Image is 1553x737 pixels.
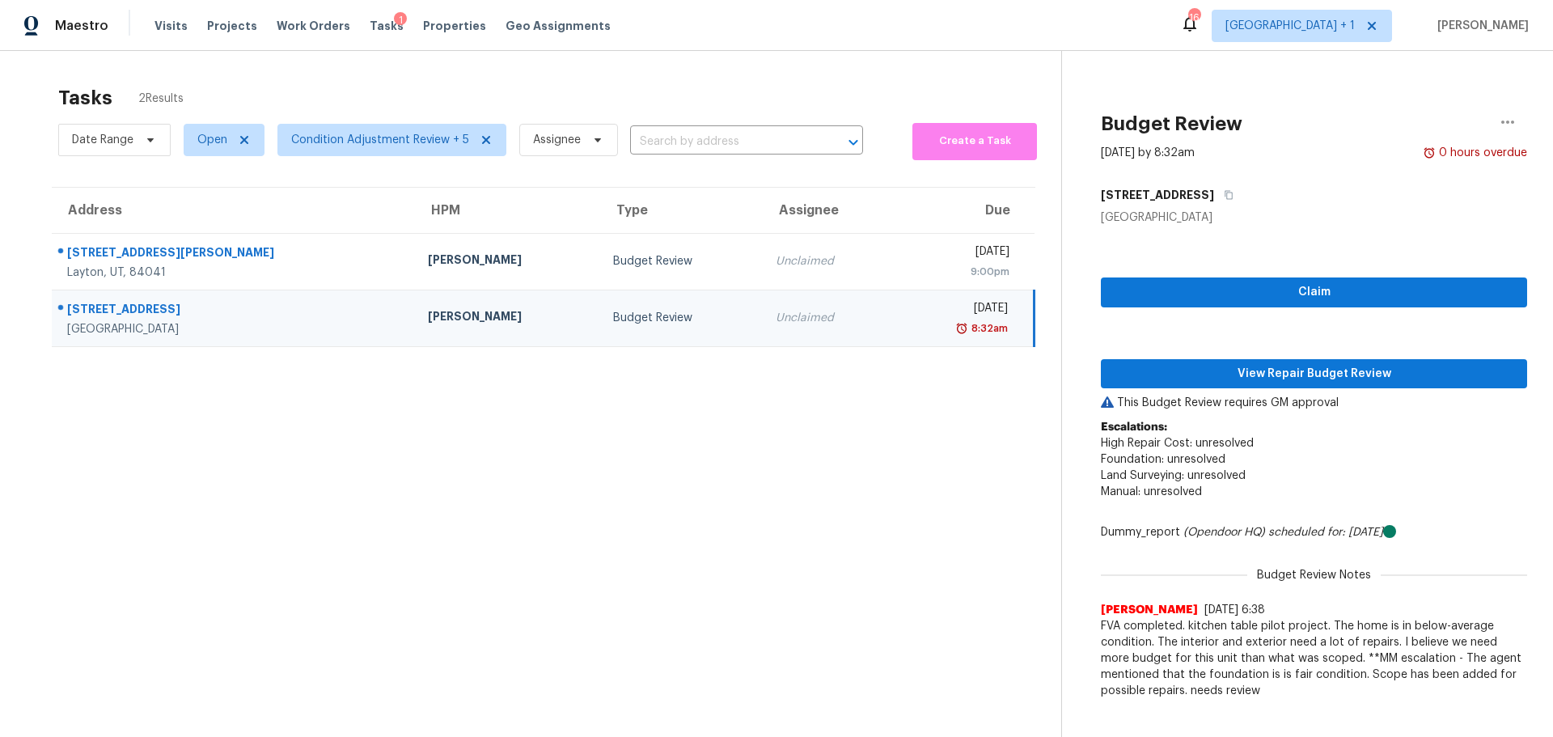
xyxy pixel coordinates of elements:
[72,132,133,148] span: Date Range
[506,18,611,34] span: Geo Assignments
[67,321,402,337] div: [GEOGRAPHIC_DATA]
[415,188,600,233] th: HPM
[428,252,587,272] div: [PERSON_NAME]
[1225,18,1355,34] span: [GEOGRAPHIC_DATA] + 1
[1114,364,1514,384] span: View Repair Budget Review
[1247,567,1381,583] span: Budget Review Notes
[1101,602,1198,618] span: [PERSON_NAME]
[55,18,108,34] span: Maestro
[763,188,893,233] th: Assignee
[905,264,1009,280] div: 9:00pm
[291,132,469,148] span: Condition Adjustment Review + 5
[67,265,402,281] div: Layton, UT, 84041
[1101,470,1246,481] span: Land Surveying: unresolved
[423,18,486,34] span: Properties
[67,301,402,321] div: [STREET_ADDRESS]
[154,18,188,34] span: Visits
[776,253,880,269] div: Unclaimed
[67,244,402,265] div: [STREET_ADDRESS][PERSON_NAME]
[52,188,415,233] th: Address
[1101,454,1225,465] span: Foundation: unresolved
[1101,210,1527,226] div: [GEOGRAPHIC_DATA]
[1114,282,1514,303] span: Claim
[1101,486,1202,498] span: Manual: unresolved
[1431,18,1529,34] span: [PERSON_NAME]
[1214,180,1236,210] button: Copy Address
[776,310,880,326] div: Unclaimed
[1204,604,1265,616] span: [DATE] 6:38
[1101,116,1242,132] h2: Budget Review
[1101,421,1167,433] b: Escalations:
[613,253,750,269] div: Budget Review
[892,188,1034,233] th: Due
[1101,438,1254,449] span: High Repair Cost: unresolved
[277,18,350,34] span: Work Orders
[138,91,184,107] span: 2 Results
[920,132,1029,150] span: Create a Task
[842,131,865,154] button: Open
[533,132,581,148] span: Assignee
[1101,524,1527,540] div: Dummy_report
[1101,359,1527,389] button: View Repair Budget Review
[394,12,407,28] div: 1
[370,20,404,32] span: Tasks
[1436,145,1527,161] div: 0 hours overdue
[600,188,763,233] th: Type
[905,244,1009,264] div: [DATE]
[1101,277,1527,307] button: Claim
[1101,187,1214,203] h5: [STREET_ADDRESS]
[197,132,227,148] span: Open
[1423,145,1436,161] img: Overdue Alarm Icon
[207,18,257,34] span: Projects
[912,123,1037,160] button: Create a Task
[58,90,112,106] h2: Tasks
[905,300,1008,320] div: [DATE]
[1268,527,1383,538] i: scheduled for: [DATE]
[1101,395,1527,411] p: This Budget Review requires GM approval
[1101,618,1527,699] span: FVA completed. kitchen table pilot project. The home is in below-average condition. The interior ...
[1183,527,1265,538] i: (Opendoor HQ)
[955,320,968,337] img: Overdue Alarm Icon
[1101,145,1195,161] div: [DATE] by 8:32am
[968,320,1008,337] div: 8:32am
[428,308,587,328] div: [PERSON_NAME]
[613,310,750,326] div: Budget Review
[630,129,818,155] input: Search by address
[1188,10,1200,26] div: 16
